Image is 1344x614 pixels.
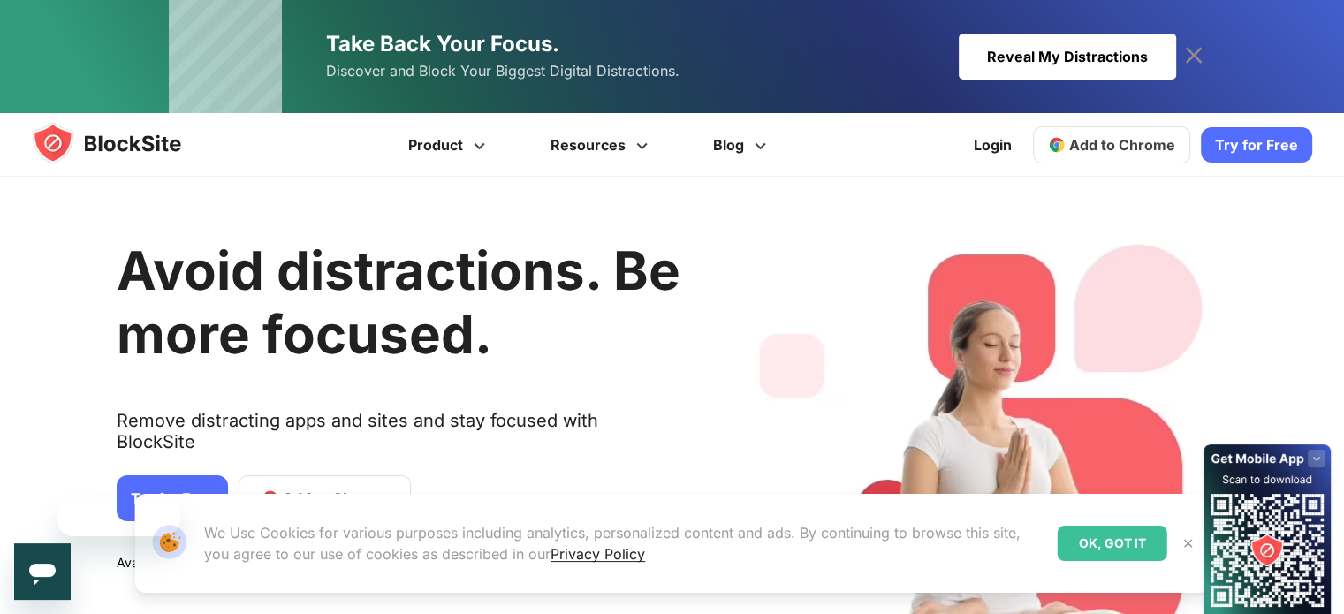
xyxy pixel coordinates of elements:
[1177,532,1200,555] button: Close
[1181,536,1196,550] img: Close
[204,522,1044,565] p: We Use Cookies for various purposes including analytics, personalized content and ads. By continu...
[326,31,559,57] span: Take Back Your Focus.
[117,410,680,466] text: Remove distracting apps and sites and stay focused with BlockSite
[14,543,71,600] iframe: Button to launch messaging window
[683,113,801,177] a: Blog
[57,497,180,536] iframe: Message from company
[1058,526,1167,561] div: OK, GOT IT
[1069,136,1175,154] span: Add to Chrome
[378,113,520,177] a: Product
[963,124,1022,166] a: Login
[520,113,683,177] a: Resources
[959,34,1176,80] div: Reveal My Distractions
[326,58,680,84] span: Discover and Block Your Biggest Digital Distractions.
[1048,136,1066,154] img: chrome-icon.svg
[1033,126,1190,163] a: Add to Chrome
[117,239,680,366] h1: Avoid distractions. Be more focused.
[1201,127,1312,163] a: Try for Free
[551,545,645,563] a: Privacy Policy
[32,122,216,164] img: blocksite-icon.5d769676.svg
